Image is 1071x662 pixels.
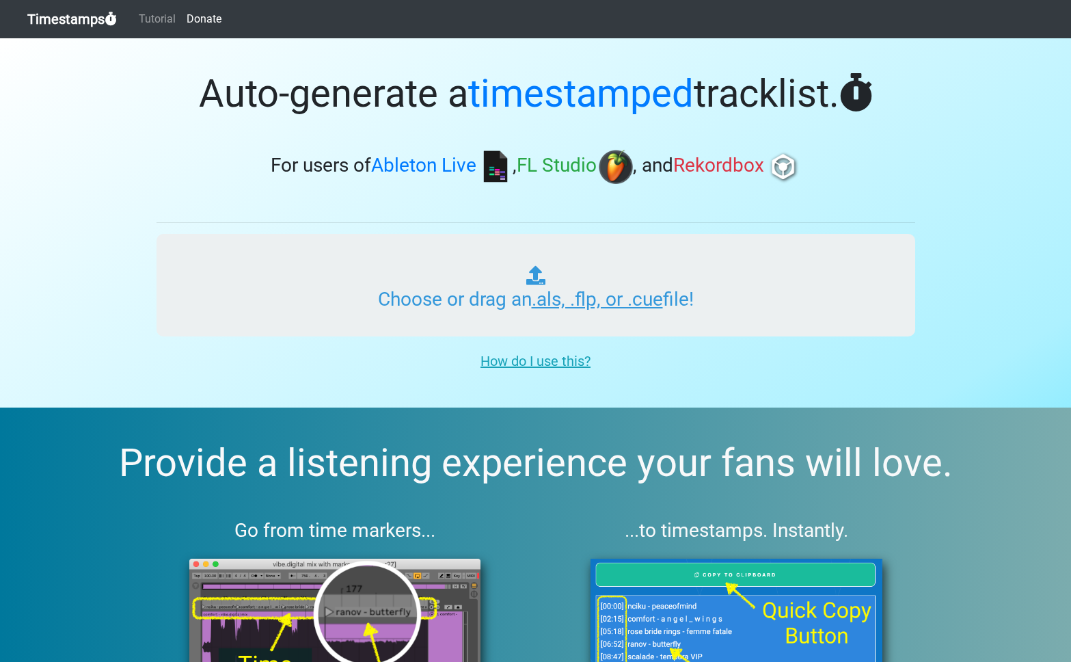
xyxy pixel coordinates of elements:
[673,155,764,177] span: Rekordbox
[599,150,633,184] img: fl.png
[558,519,915,542] h3: ...to timestamps. Instantly.
[27,5,117,33] a: Timestamps
[157,519,514,542] h3: Go from time markers...
[33,440,1038,486] h2: Provide a listening experience your fans will love.
[478,150,513,184] img: ableton.png
[157,150,915,184] h3: For users of , , and
[480,353,591,369] u: How do I use this?
[517,155,597,177] span: FL Studio
[157,71,915,117] h1: Auto-generate a tracklist.
[766,150,800,184] img: rb.png
[133,5,181,33] a: Tutorial
[371,155,476,177] span: Ableton Live
[468,71,694,116] span: timestamped
[181,5,227,33] a: Donate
